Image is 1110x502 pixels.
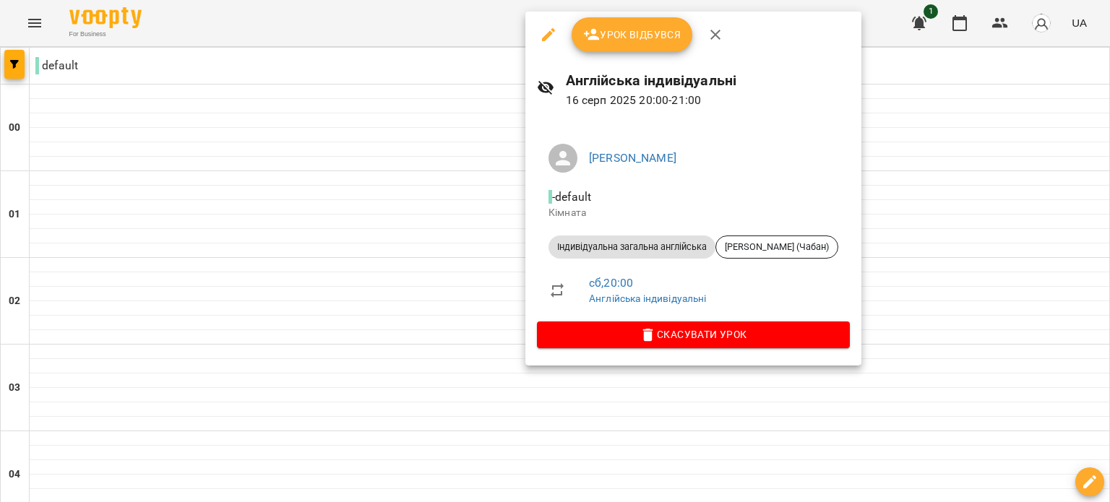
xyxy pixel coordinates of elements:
[715,235,838,259] div: [PERSON_NAME] (Чабан)
[548,206,838,220] p: Кімната
[537,321,850,347] button: Скасувати Урок
[716,241,838,254] span: [PERSON_NAME] (Чабан)
[589,276,633,290] a: сб , 20:00
[566,92,850,109] p: 16 серп 2025 20:00 - 21:00
[566,69,850,92] h6: Англійська індивідуальні
[589,151,676,165] a: [PERSON_NAME]
[548,326,838,343] span: Скасувати Урок
[572,17,693,52] button: Урок відбувся
[548,190,594,204] span: - default
[548,241,715,254] span: Індивідуальна загальна англійська
[583,26,681,43] span: Урок відбувся
[589,293,707,304] a: Англійська індивідуальні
